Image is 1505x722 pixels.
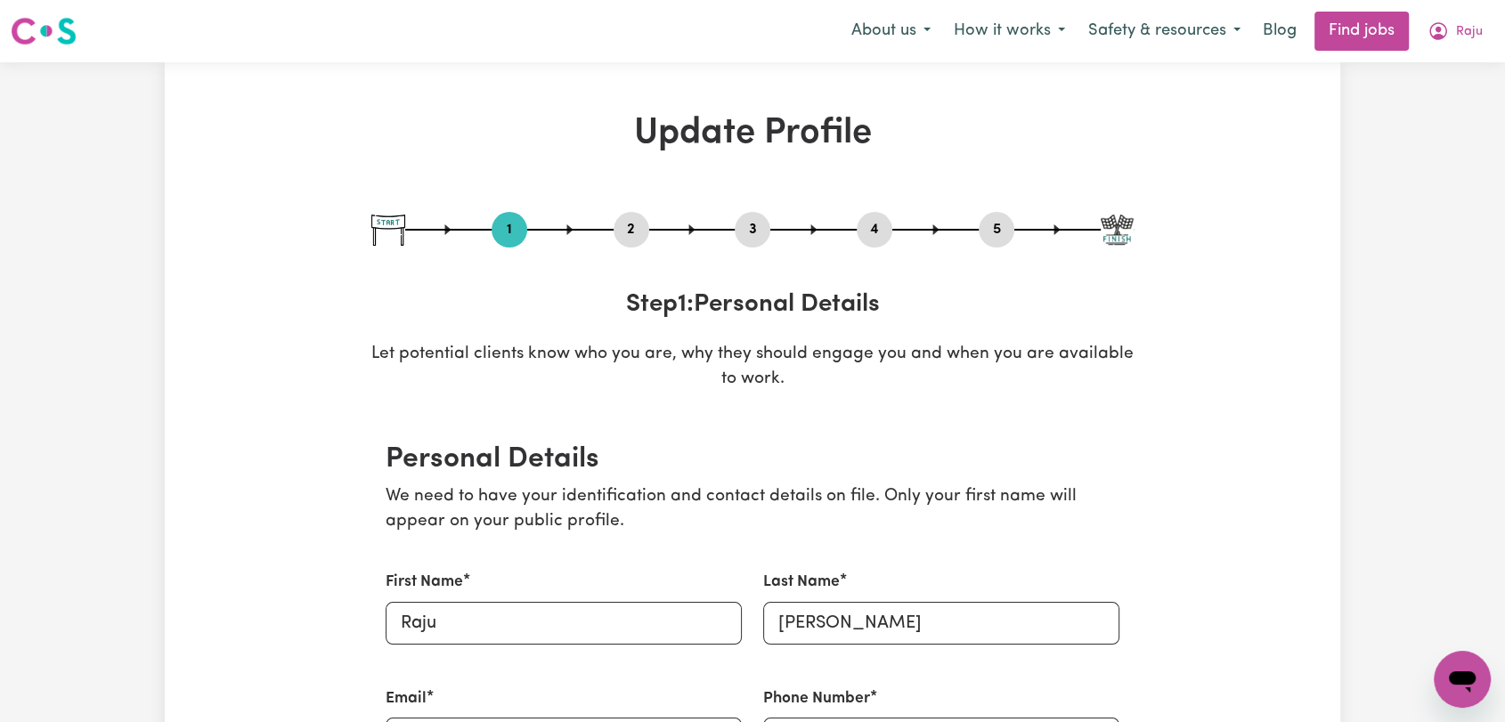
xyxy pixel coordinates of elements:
button: How it works [942,12,1077,50]
a: Blog [1252,12,1307,51]
label: Phone Number [763,687,870,710]
button: Go to step 3 [735,218,770,241]
p: We need to have your identification and contact details on file. Only your first name will appear... [386,484,1119,536]
button: Go to step 2 [614,218,649,241]
h3: Step 1 : Personal Details [371,290,1134,320]
button: Go to step 4 [857,218,892,241]
a: Find jobs [1314,12,1409,51]
iframe: Button to launch messaging window [1434,651,1491,708]
label: First Name [386,571,463,594]
button: Safety & resources [1077,12,1252,50]
label: Last Name [763,571,840,594]
button: About us [840,12,942,50]
img: Careseekers logo [11,15,77,47]
h1: Update Profile [371,112,1134,155]
a: Careseekers logo [11,11,77,52]
span: Raju [1456,22,1483,42]
button: My Account [1416,12,1494,50]
label: Email [386,687,427,710]
button: Go to step 1 [492,218,527,241]
p: Let potential clients know who you are, why they should engage you and when you are available to ... [371,342,1134,393]
h2: Personal Details [386,442,1119,476]
button: Go to step 5 [979,218,1014,241]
